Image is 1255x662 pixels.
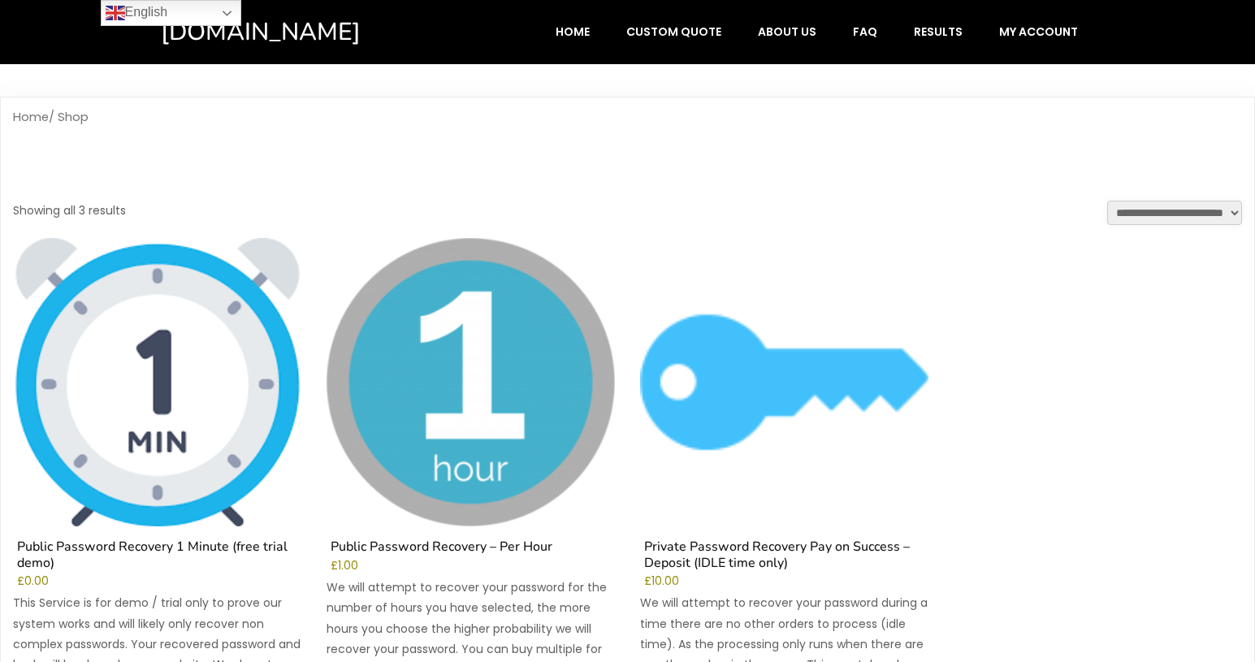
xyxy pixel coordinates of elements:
[331,558,338,573] span: £
[999,24,1078,39] span: My account
[13,137,1242,201] h1: Shop
[331,558,358,573] bdi: 1.00
[1107,201,1242,225] select: Shop order
[13,110,1242,125] nav: Breadcrumb
[626,24,721,39] span: Custom Quote
[897,16,980,47] a: Results
[106,3,125,23] img: en
[640,238,929,575] a: Private Password Recovery Pay on Success – Deposit (IDLE time only)
[17,573,49,589] bdi: 0.00
[644,573,651,589] span: £
[13,238,302,575] a: Public Password Recovery 1 Minute (free trial demo)
[853,24,877,39] span: FAQ
[13,238,302,527] img: Public Password Recovery 1 Minute (free trial demo)
[741,16,833,47] a: About Us
[327,238,616,527] img: Public Password Recovery - Per Hour
[758,24,816,39] span: About Us
[640,238,929,527] img: Private Password Recovery Pay on Success - Deposit (IDLE time only)
[644,573,679,589] bdi: 10.00
[13,109,49,125] a: Home
[13,201,126,221] p: Showing all 3 results
[609,16,738,47] a: Custom Quote
[161,16,430,48] a: [DOMAIN_NAME]
[17,573,24,589] span: £
[556,24,590,39] span: Home
[982,16,1095,47] a: My account
[836,16,894,47] a: FAQ
[539,16,607,47] a: Home
[327,238,616,560] a: Public Password Recovery – Per Hour
[914,24,963,39] span: Results
[640,539,929,574] h2: Private Password Recovery Pay on Success – Deposit (IDLE time only)
[13,539,302,574] h2: Public Password Recovery 1 Minute (free trial demo)
[327,539,616,559] h2: Public Password Recovery – Per Hour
